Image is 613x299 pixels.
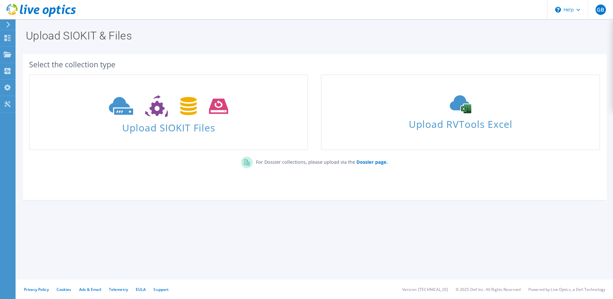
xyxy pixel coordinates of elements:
[356,159,388,165] b: Dossier page.
[322,116,599,129] span: Upload RVTools Excel
[253,157,388,166] p: For Dossier collections, please upload via the
[528,287,605,292] li: Powered by Live Optics, a Dell Technology
[136,287,146,292] a: EULA
[555,7,561,13] svg: \n
[79,287,101,292] a: Ads & Email
[402,287,448,292] li: Version: [TECHNICAL_ID]
[30,119,307,133] span: Upload SIOKIT Files
[29,61,600,68] div: Select the collection type
[24,287,49,292] a: Privacy Policy
[109,287,128,292] a: Telemetry
[26,30,600,41] h1: Upload SIOKIT & Files
[57,287,71,292] a: Cookies
[456,287,521,292] li: © 2025 Dell Inc. All Rights Reserved
[355,159,388,165] a: Dossier page.
[321,74,600,150] a: Upload RVTools Excel
[29,74,308,150] a: Upload SIOKIT Files
[153,287,169,292] a: Support
[596,5,606,15] span: GB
